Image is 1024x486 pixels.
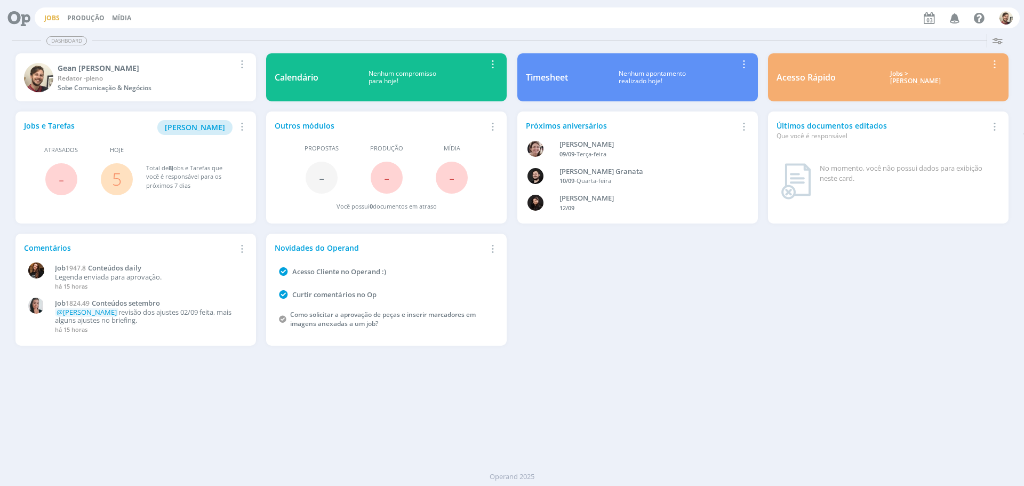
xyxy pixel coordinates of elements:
span: - [449,166,454,189]
a: Como solicitar a aprovação de peças e inserir marcadores em imagens anexadas a um job? [290,310,476,328]
div: Total de Jobs e Tarefas que você é responsável para os próximos 7 dias [146,164,237,190]
img: A [527,141,543,157]
img: G [999,11,1013,25]
span: 09/09 [559,150,574,158]
img: T [28,262,44,278]
img: G [24,63,53,92]
div: Nenhum compromisso para hoje! [318,70,486,85]
div: Aline Beatriz Jackisch [559,139,732,150]
span: Dashboard [46,36,87,45]
img: C [28,298,44,314]
span: 0 [370,202,373,210]
div: - [559,150,732,159]
button: Produção [64,14,108,22]
button: Jobs [41,14,63,22]
a: GGean [PERSON_NAME]Redator -plenoSobe Comunicação & Negócios [15,53,256,101]
a: Curtir comentários no Op [292,290,377,299]
div: Timesheet [526,71,568,84]
span: Produção [370,144,403,153]
button: [PERSON_NAME] [157,120,233,135]
div: Próximos aniversários [526,120,737,131]
a: Acesso Cliente no Operand :) [292,267,386,276]
div: Outros módulos [275,120,486,131]
p: revisão dos ajustes 02/09 feita, mais alguns ajustes no briefing. [55,308,242,325]
span: - [384,166,389,189]
span: 1947.8 [66,264,86,273]
div: Últimos documentos editados [777,120,988,141]
div: Novidades do Operand [275,242,486,253]
div: Você possui documentos em atraso [337,202,437,211]
div: Luana da Silva de Andrade [559,193,732,204]
a: Produção [67,13,105,22]
div: Jobs e Tarefas [24,120,235,135]
div: Nenhum apontamento realizado hoje! [568,70,737,85]
div: Acesso Rápido [777,71,836,84]
img: B [527,168,543,184]
span: @[PERSON_NAME] [57,307,117,317]
button: Mídia [109,14,134,22]
span: Atrasados [44,146,78,155]
img: L [527,195,543,211]
span: há 15 horas [55,325,87,333]
span: - [319,166,324,189]
a: Job1947.8Conteúdos daily [55,264,242,273]
a: TimesheetNenhum apontamentorealizado hoje! [517,53,758,101]
span: 10/09 [559,177,574,185]
span: 8 [169,164,172,172]
img: dashboard_not_found.png [781,163,811,200]
span: 12/09 [559,204,574,212]
span: Quarta-feira [577,177,611,185]
p: Legenda enviada para aprovação. [55,273,242,282]
a: Jobs [44,13,60,22]
span: Terça-feira [577,150,606,158]
span: Propostas [305,144,339,153]
div: No momento, você não possui dados para exibição neste card. [820,163,996,184]
div: Comentários [24,242,235,253]
span: Hoje [110,146,124,155]
a: Job1824.49Conteúdos setembro [55,299,242,308]
span: Mídia [444,144,460,153]
span: Conteúdos setembro [92,298,160,308]
div: - [559,177,732,186]
a: [PERSON_NAME] [157,122,233,132]
div: Jobs > [PERSON_NAME] [844,70,988,85]
div: Calendário [275,71,318,84]
span: 1824.49 [66,299,90,308]
span: há 15 horas [55,282,87,290]
div: Bruno Corralo Granata [559,166,732,177]
span: - [59,168,64,190]
a: 5 [112,168,122,190]
span: [PERSON_NAME] [165,122,225,132]
a: Mídia [112,13,131,22]
span: Conteúdos daily [88,263,141,273]
button: G [999,9,1013,27]
div: Que você é responsável [777,131,988,141]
